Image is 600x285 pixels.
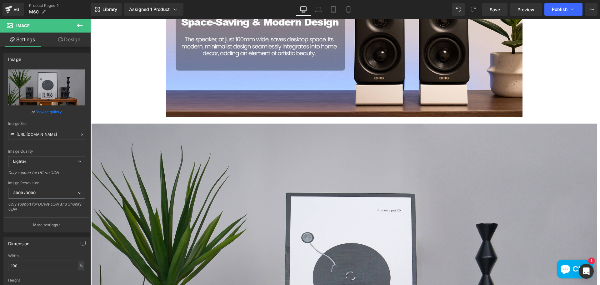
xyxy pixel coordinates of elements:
[8,202,85,216] div: Only support for UCare CDN and Shopify CDN
[8,278,85,282] div: Height
[452,3,465,16] button: Undo
[311,3,326,16] a: Laptop
[47,33,92,47] a: Design
[4,217,89,232] button: More settings
[585,3,597,16] button: More
[579,264,594,279] div: Open Intercom Messenger
[8,261,85,271] input: auto
[8,53,21,62] div: Image
[129,6,178,13] div: Assigned 1 Product
[544,3,582,16] button: Publish
[8,129,85,140] input: Link
[510,3,542,16] a: Preview
[2,3,24,16] a: v6
[517,6,534,13] span: Preview
[8,121,85,126] div: Image Src
[13,191,36,195] b: 3000x3000
[8,254,85,258] div: Width
[341,3,356,16] a: Mobile
[16,23,30,28] span: Image
[8,170,85,179] div: Only support for UCare CDN
[29,9,39,14] span: M60
[467,3,480,16] button: Redo
[296,3,311,16] a: Desktop
[552,7,567,12] span: Publish
[8,149,85,154] div: Image Quality
[465,241,505,261] inbox-online-store-chat: Shopify online store chat
[33,222,58,228] p: More settings
[35,106,62,117] a: Browse gallery
[12,5,20,13] div: v6
[29,3,91,8] a: Product Pages
[102,7,117,12] span: Library
[8,181,85,185] div: Image Resolution
[8,237,30,246] div: Dimension
[490,6,500,13] span: Save
[91,3,122,16] a: New Library
[8,109,85,115] div: or
[13,159,26,164] b: Lighter
[326,3,341,16] a: Tablet
[78,262,84,270] div: %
